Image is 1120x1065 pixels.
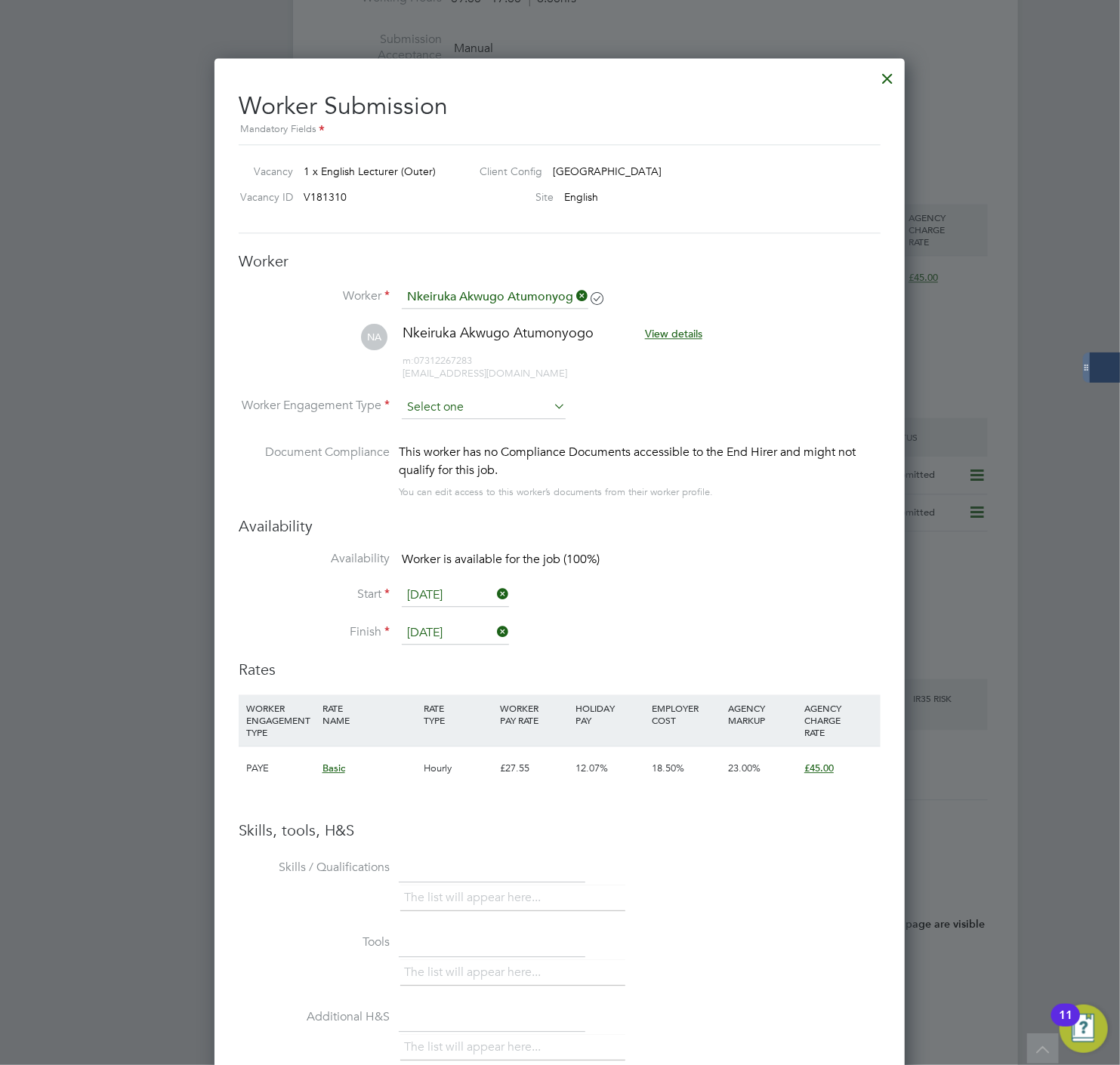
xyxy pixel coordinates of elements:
[239,1009,390,1025] label: Additional H&S
[404,888,547,908] li: The list will appear here...
[319,694,420,734] div: RATE NAME
[242,746,319,790] div: PAYE
[402,552,600,567] span: Worker is available for the job (100%)
[239,860,390,876] label: Skills / Qualifications
[420,694,496,734] div: RATE TYPE
[645,327,702,340] span: View details
[572,694,649,734] div: HOLIDAY PAY
[239,251,881,271] h3: Worker
[239,516,881,536] h3: Availability
[239,820,881,840] h3: Skills, tools, H&S
[239,122,881,138] div: Mandatory Fields
[554,165,662,178] span: [GEOGRAPHIC_DATA]
[304,165,436,178] span: 1 x English Lecturer (Outer)
[239,660,881,679] h3: Rates
[402,584,509,607] input: Select one
[403,324,594,341] span: Nkeiruka Akwugo Atumonyogo
[403,367,567,380] span: [EMAIL_ADDRESS][DOMAIN_NAME]
[565,190,599,204] span: English
[403,354,472,367] span: 07312267283
[399,483,713,501] div: You can edit access to this worker’s documents from their worker profile.
[322,762,345,774] span: Basic
[304,190,347,204] span: V181310
[239,443,390,498] label: Document Compliance
[496,694,572,734] div: WORKER PAY RATE
[239,551,390,567] label: Availability
[404,962,547,983] li: The list will appear here...
[404,1037,547,1057] li: The list will appear here...
[801,694,877,746] div: AGENCY CHARGE RATE
[399,443,881,479] div: This worker has no Compliance Documents accessible to the End Hirer and might not qualify for thi...
[648,694,724,734] div: EMPLOYER COST
[576,762,609,774] span: 12.07%
[1059,1015,1072,1035] div: 11
[239,934,390,950] label: Tools
[496,746,572,790] div: £27.55
[652,762,684,774] span: 18.50%
[233,190,293,204] label: Vacancy ID
[420,746,496,790] div: Hourly
[402,396,566,419] input: Select one
[239,288,390,304] label: Worker
[1060,1005,1108,1053] button: Open Resource Center, 11 new notifications
[239,79,881,139] h2: Worker Submission
[403,354,414,367] span: m:
[239,624,390,640] label: Finish
[239,586,390,602] label: Start
[728,762,761,774] span: 23.00%
[468,190,554,204] label: Site
[804,762,834,774] span: £45.00
[242,694,319,746] div: WORKER ENGAGEMENT TYPE
[361,324,387,350] span: NA
[724,694,801,734] div: AGENCY MARKUP
[468,165,543,178] label: Client Config
[239,398,390,414] label: Worker Engagement Type
[402,286,588,309] input: Search for...
[233,165,293,178] label: Vacancy
[402,622,509,645] input: Select one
